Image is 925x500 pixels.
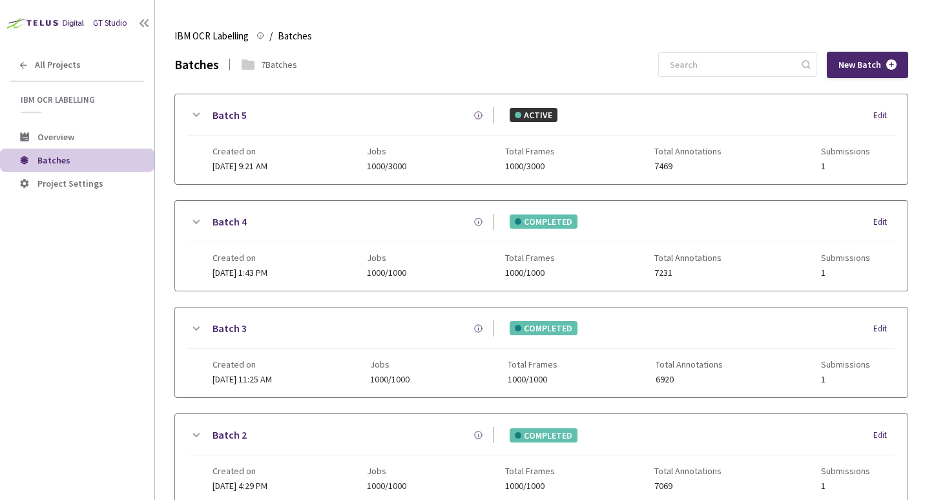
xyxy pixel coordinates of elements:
span: Jobs [367,466,406,476]
span: Batches [37,154,70,166]
div: COMPLETED [510,321,577,335]
span: Created on [213,359,272,370]
span: 7231 [654,268,722,278]
a: Batch 4 [213,214,247,230]
span: Submissions [821,146,870,156]
span: Created on [213,466,267,476]
span: 1000/1000 [505,481,555,491]
span: Total Annotations [654,466,722,476]
span: Overview [37,131,74,143]
span: IBM OCR Labelling [174,28,249,44]
span: 1 [821,375,870,384]
span: 1000/1000 [370,375,410,384]
span: 7069 [654,481,722,491]
span: [DATE] 1:43 PM [213,267,267,278]
span: Total Frames [508,359,557,370]
span: Total Annotations [654,253,722,263]
span: 1000/1000 [367,268,406,278]
div: Edit [873,322,895,335]
span: Total Frames [505,146,555,156]
a: Batch 2 [213,427,247,443]
span: Created on [213,146,267,156]
div: GT Studio [93,17,127,30]
div: Edit [873,216,895,229]
span: Total Annotations [656,359,723,370]
div: Batch 5ACTIVEEditCreated on[DATE] 9:21 AMJobs1000/3000Total Frames1000/3000Total Annotations7469S... [175,94,908,184]
div: ACTIVE [510,108,557,122]
span: 1000/1000 [367,481,406,491]
span: 1000/1000 [508,375,557,384]
div: 7 Batches [261,58,297,71]
li: / [269,28,273,44]
span: Created on [213,253,267,263]
input: Search [662,53,800,76]
span: 1 [821,481,870,491]
span: [DATE] 11:25 AM [213,373,272,385]
span: Submissions [821,359,870,370]
span: IBM OCR Labelling [21,94,136,105]
div: Batch 4COMPLETEDEditCreated on[DATE] 1:43 PMJobs1000/1000Total Frames1000/1000Total Annotations72... [175,201,908,291]
span: 1 [821,268,870,278]
span: Total Annotations [654,146,722,156]
span: 1 [821,161,870,171]
span: Jobs [370,359,410,370]
span: Total Frames [505,466,555,476]
span: 1000/3000 [505,161,555,171]
span: Total Frames [505,253,555,263]
span: 1000/1000 [505,268,555,278]
span: Batches [278,28,312,44]
div: Batch 3COMPLETEDEditCreated on[DATE] 11:25 AMJobs1000/1000Total Frames1000/1000Total Annotations6... [175,307,908,397]
span: [DATE] 9:21 AM [213,160,267,172]
span: Project Settings [37,178,103,189]
a: Batch 3 [213,320,247,337]
span: 1000/3000 [367,161,406,171]
div: COMPLETED [510,428,577,443]
span: Jobs [367,146,406,156]
div: Edit [873,429,895,442]
span: Submissions [821,253,870,263]
a: Batch 5 [213,107,247,123]
div: COMPLETED [510,214,577,229]
span: New Batch [838,59,881,70]
div: Batches [174,56,219,74]
div: Edit [873,109,895,122]
span: All Projects [35,59,81,70]
span: Submissions [821,466,870,476]
span: Jobs [367,253,406,263]
span: 7469 [654,161,722,171]
span: [DATE] 4:29 PM [213,480,267,492]
span: 6920 [656,375,723,384]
